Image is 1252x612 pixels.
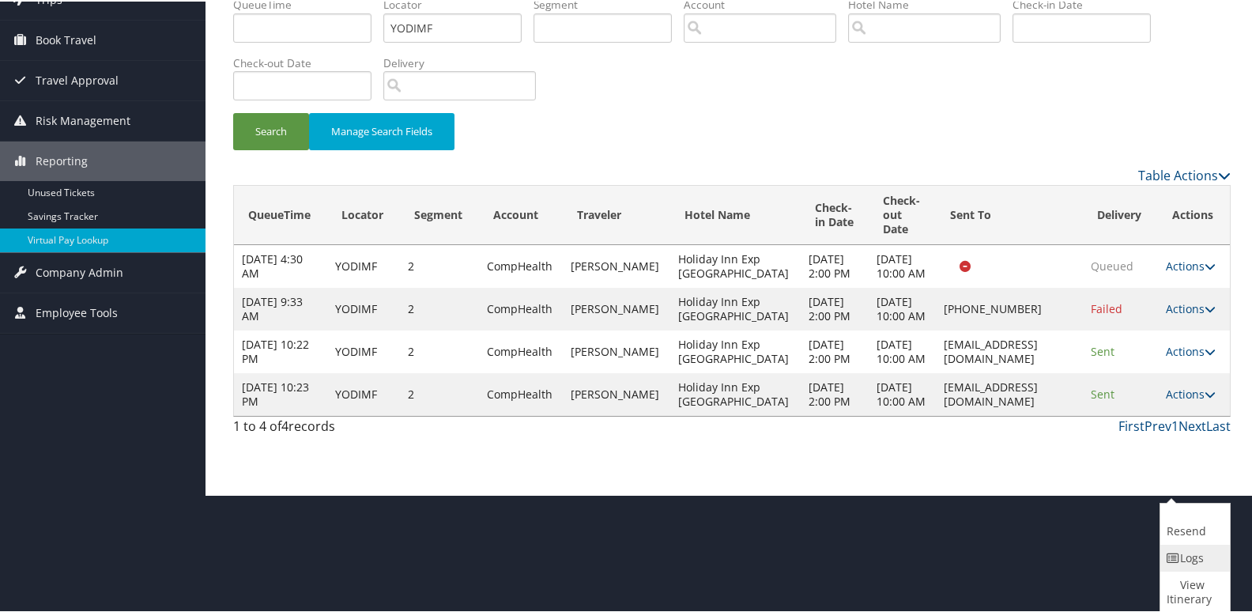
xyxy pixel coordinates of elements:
[563,184,670,244] th: Traveler: activate to sort column ascending
[670,184,801,244] th: Hotel Name: activate to sort column ascending
[670,244,801,286] td: Holiday Inn Exp [GEOGRAPHIC_DATA]
[563,329,670,372] td: [PERSON_NAME]
[36,251,123,291] span: Company Admin
[936,184,1083,244] th: Sent To: activate to sort column ascending
[400,286,479,329] td: 2
[36,59,119,99] span: Travel Approval
[327,329,400,372] td: YODIMF
[1206,416,1231,433] a: Last
[234,286,327,329] td: [DATE] 9:33 AM
[383,54,548,70] label: Delivery
[869,184,937,244] th: Check-out Date: activate to sort column ascending
[670,329,801,372] td: Holiday Inn Exp [GEOGRAPHIC_DATA]
[1158,184,1230,244] th: Actions
[233,111,309,149] button: Search
[400,244,479,286] td: 2
[233,415,465,442] div: 1 to 4 of records
[479,184,563,244] th: Account: activate to sort column ascending
[479,286,563,329] td: CompHealth
[1091,385,1114,400] span: Sent
[1118,416,1145,433] a: First
[801,372,869,414] td: [DATE] 2:00 PM
[400,184,479,244] th: Segment: activate to sort column ascending
[400,372,479,414] td: 2
[563,286,670,329] td: [PERSON_NAME]
[801,184,869,244] th: Check-in Date: activate to sort column ascending
[1166,257,1216,272] a: Actions
[936,329,1083,372] td: [EMAIL_ADDRESS][DOMAIN_NAME]
[1091,300,1122,315] span: Failed
[936,372,1083,414] td: [EMAIL_ADDRESS][DOMAIN_NAME]
[869,286,937,329] td: [DATE] 10:00 AM
[563,244,670,286] td: [PERSON_NAME]
[801,244,869,286] td: [DATE] 2:00 PM
[936,286,1083,329] td: [PHONE_NUMBER]
[281,416,288,433] span: 4
[400,329,479,372] td: 2
[1171,416,1178,433] a: 1
[327,244,400,286] td: YODIMF
[479,372,563,414] td: CompHealth
[1160,570,1226,611] a: View Itinerary
[36,100,130,139] span: Risk Management
[36,292,118,331] span: Employee Tools
[233,54,383,70] label: Check-out Date
[1138,165,1231,183] a: Table Actions
[801,329,869,372] td: [DATE] 2:00 PM
[1091,342,1114,357] span: Sent
[563,372,670,414] td: [PERSON_NAME]
[479,329,563,372] td: CompHealth
[36,19,96,59] span: Book Travel
[869,329,937,372] td: [DATE] 10:00 AM
[1083,184,1158,244] th: Delivery: activate to sort column ascending
[479,244,563,286] td: CompHealth
[1091,257,1133,272] span: Queued
[670,286,801,329] td: Holiday Inn Exp [GEOGRAPHIC_DATA]
[234,329,327,372] td: [DATE] 10:22 PM
[1166,300,1216,315] a: Actions
[327,286,400,329] td: YODIMF
[1160,502,1226,543] a: Resend
[234,244,327,286] td: [DATE] 4:30 AM
[36,140,88,179] span: Reporting
[670,372,801,414] td: Holiday Inn Exp [GEOGRAPHIC_DATA]
[309,111,454,149] button: Manage Search Fields
[327,372,400,414] td: YODIMF
[1166,385,1216,400] a: Actions
[801,286,869,329] td: [DATE] 2:00 PM
[327,184,400,244] th: Locator: activate to sort column ascending
[1178,416,1206,433] a: Next
[1160,543,1226,570] a: Logs
[869,372,937,414] td: [DATE] 10:00 AM
[234,372,327,414] td: [DATE] 10:23 PM
[234,184,327,244] th: QueueTime: activate to sort column ascending
[869,244,937,286] td: [DATE] 10:00 AM
[1145,416,1171,433] a: Prev
[1166,342,1216,357] a: Actions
